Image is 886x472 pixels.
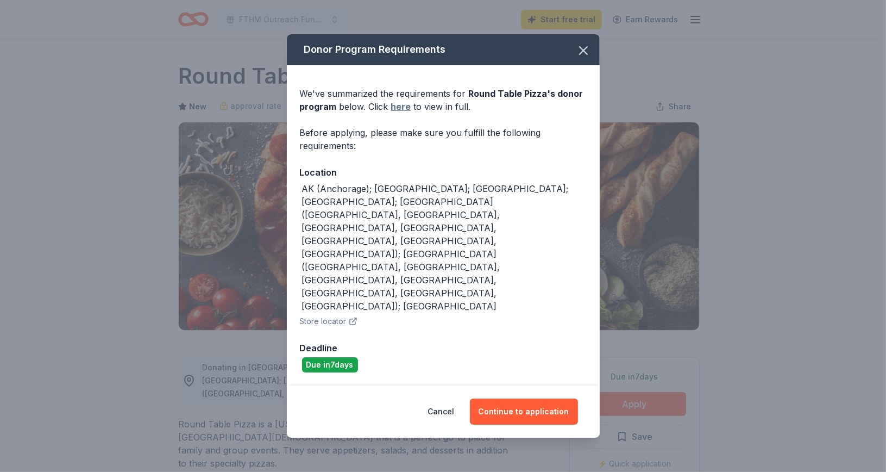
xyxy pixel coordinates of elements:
button: Cancel [428,399,455,425]
div: Location [300,165,587,179]
button: Store locator [300,315,357,328]
button: Continue to application [470,399,578,425]
a: here [391,100,411,113]
div: AK (Anchorage); [GEOGRAPHIC_DATA]; [GEOGRAPHIC_DATA]; [GEOGRAPHIC_DATA]; [GEOGRAPHIC_DATA] ([GEOG... [302,182,587,313]
div: We've summarized the requirements for below. Click to view in full. [300,87,587,113]
div: Donor Program Requirements [287,34,600,65]
div: Due in 7 days [302,357,358,372]
div: Deadline [300,341,587,355]
div: Before applying, please make sure you fulfill the following requirements: [300,126,587,152]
